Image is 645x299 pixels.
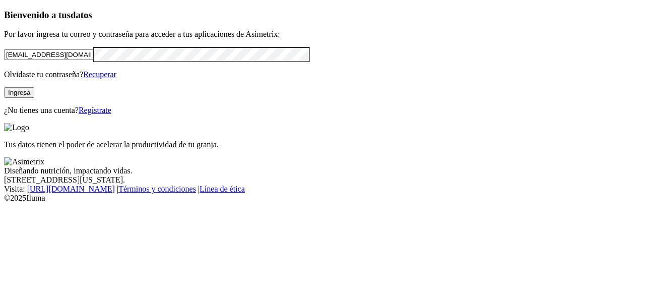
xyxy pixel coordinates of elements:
[4,157,44,166] img: Asimetrix
[27,185,115,193] a: [URL][DOMAIN_NAME]
[4,106,641,115] p: ¿No tienes una cuenta?
[4,123,29,132] img: Logo
[4,30,641,39] p: Por favor ingresa tu correo y contraseña para acceder a tus aplicaciones de Asimetrix:
[4,194,641,203] div: © 2025 Iluma
[4,10,641,21] h3: Bienvenido a tus
[4,175,641,185] div: [STREET_ADDRESS][US_STATE].
[83,70,116,79] a: Recuperar
[4,70,641,79] p: Olvidaste tu contraseña?
[4,49,93,60] input: Tu correo
[71,10,92,20] span: datos
[4,140,641,149] p: Tus datos tienen el poder de acelerar la productividad de tu granja.
[4,87,34,98] button: Ingresa
[200,185,245,193] a: Línea de ética
[4,166,641,175] div: Diseñando nutrición, impactando vidas.
[4,185,641,194] div: Visita : | |
[118,185,196,193] a: Términos y condiciones
[79,106,111,114] a: Regístrate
